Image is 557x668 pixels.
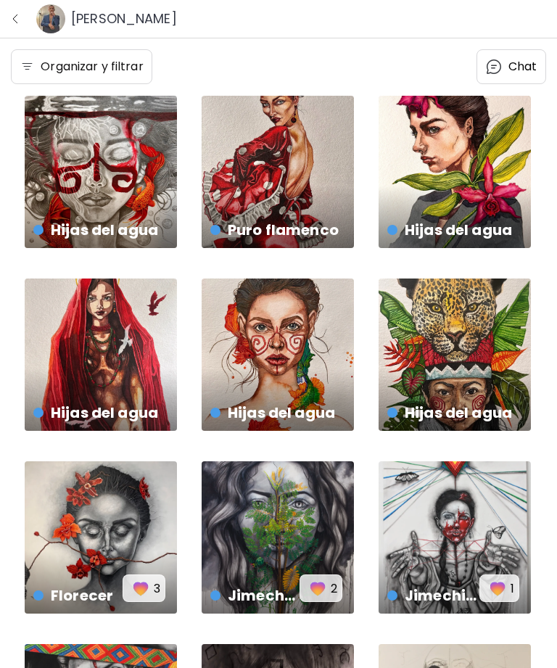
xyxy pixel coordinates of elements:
a: Hijas del aguahttps://cdn.kaleido.art/CDN/Artwork/165029/Primary/medium.webp?updated=736459 [202,279,354,431]
img: favorites [487,578,508,598]
a: Hijas del aguahttps://cdn.kaleido.art/CDN/Artwork/165634/Primary/medium.webp?updated=737288 [25,279,177,431]
p: Chat [508,58,537,75]
a: Jimechi ([GEOGRAPHIC_DATA])favorites1https://cdn.kaleido.art/CDN/Artwork/101718/Primary/medium.we... [379,461,531,614]
a: Hijas del aguahttps://cdn.kaleido.art/CDN/Artwork/170304/Primary/medium.webp?updated=755891 [25,96,177,248]
img: chatIcon [485,58,503,75]
h4: Florecer [33,585,123,606]
h4: Hijas del agua [387,402,519,424]
img: down [9,13,21,25]
a: Jimechi ([GEOGRAPHIC_DATA])favorites2https://cdn.kaleido.art/CDN/Artwork/101722/Primary/medium.we... [202,461,354,614]
button: favorites1 [479,574,519,602]
p: 2 [331,580,337,598]
button: favorites3 [123,574,165,602]
h4: Puro flamenco [210,219,342,241]
p: 1 [511,580,514,598]
button: down [6,9,25,28]
h4: Jimechi ([GEOGRAPHIC_DATA]) [210,585,300,606]
h6: [PERSON_NAME] [71,10,177,28]
a: Florecerfavorites3https://cdn.kaleido.art/CDN/Artwork/105953/Primary/medium.webp?updated=735729 [25,461,177,614]
img: favorites [131,578,151,598]
a: Puro flamencohttps://cdn.kaleido.art/CDN/Artwork/165796/Primary/medium.webp?updated=738020 [202,96,354,248]
h6: Organizar y filtrar [41,58,143,75]
a: Hijas del aguahttps://cdn.kaleido.art/CDN/Artwork/164829/Primary/medium.webp?updated=735714 [379,279,531,431]
h4: Hijas del agua [33,219,165,241]
h4: Hijas del agua [387,219,519,241]
h4: Hijas del agua [210,402,342,424]
a: Hijas del aguahttps://cdn.kaleido.art/CDN/Artwork/165742/Primary/medium.webp?updated=737722 [379,96,531,248]
img: favorites [308,578,328,598]
p: 3 [154,580,160,598]
button: favorites2 [300,574,342,602]
h4: Hijas del agua [33,402,165,424]
h4: Jimechi ([GEOGRAPHIC_DATA]) [387,585,479,606]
